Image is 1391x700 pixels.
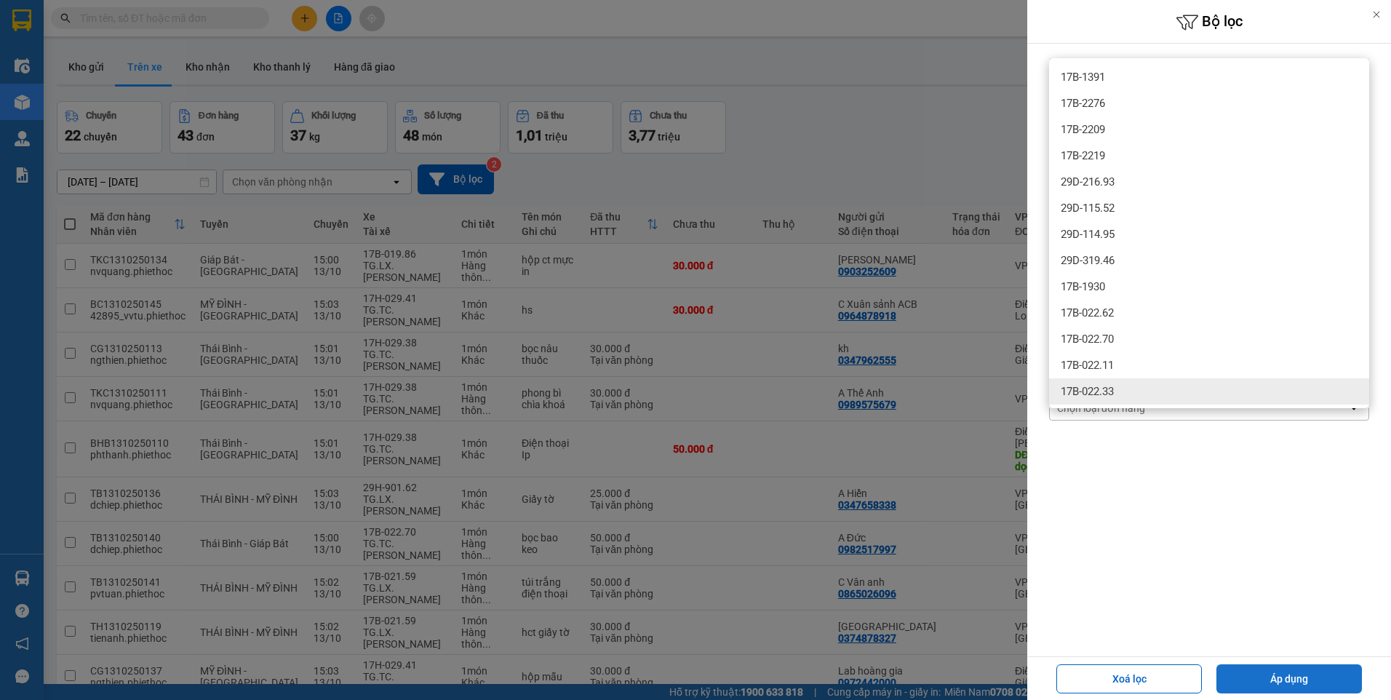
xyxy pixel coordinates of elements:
button: Áp dụng [1216,664,1362,693]
span: 17B-2219 [1061,148,1105,163]
span: 17B-1391 [1061,70,1105,84]
span: 29D-114.95 [1061,227,1115,242]
h6: Bộ lọc [1027,11,1391,33]
span: 17B-022.62 [1061,306,1114,320]
div: Chọn loại đơn hàng [1057,401,1145,415]
span: 17B-022.70 [1061,332,1114,346]
span: 29D-216.93 [1061,175,1115,189]
span: 17B-022.11 [1061,358,1114,373]
ul: Menu [1049,58,1369,408]
svg: open [1348,402,1360,414]
span: 17B-2276 [1061,96,1105,111]
span: 29D-115.52 [1061,201,1115,215]
span: 29D-319.46 [1061,253,1115,268]
span: 17B-2209 [1061,122,1105,137]
button: Xoá lọc [1056,664,1202,693]
span: 17B-022.33 [1061,384,1114,399]
span: 17B-1930 [1061,279,1105,294]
